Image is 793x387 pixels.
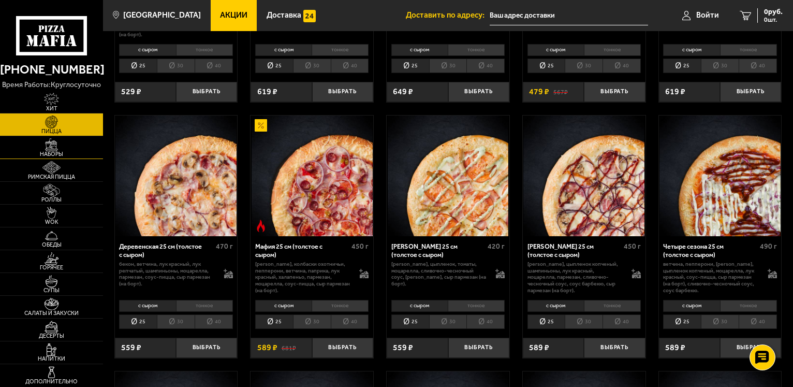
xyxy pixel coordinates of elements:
li: 30 [701,314,739,329]
li: 40 [466,59,505,73]
li: 40 [195,59,233,73]
li: 25 [119,314,157,329]
li: с сыром [391,44,448,56]
li: 25 [391,314,429,329]
li: тонкое [448,44,505,56]
li: 30 [565,59,603,73]
img: Акционный [255,119,267,132]
li: 40 [331,59,369,73]
span: 0 шт. [764,17,783,23]
li: с сыром [527,300,584,312]
span: 490 г [760,242,777,251]
span: 0 руб. [764,8,783,16]
button: Выбрать [448,338,509,358]
button: Выбрать [584,338,645,358]
button: Выбрать [312,82,373,102]
li: с сыром [119,300,175,312]
span: Доставка [267,11,301,19]
s: 681 ₽ [282,343,296,352]
a: АкционныйОстрое блюдоМафия 25 см (толстое с сыром) [251,116,373,237]
span: 420 г [488,242,505,251]
span: Доставить по адресу: [406,11,490,19]
p: [PERSON_NAME], цыпленок копченый, шампиньоны, лук красный, моцарелла, пармезан, сливочно-чесночны... [527,261,623,294]
span: 450 г [351,242,369,251]
li: тонкое [584,44,641,56]
p: [PERSON_NAME], цыпленок, томаты, моцарелла, сливочно-чесночный соус, [PERSON_NAME], сыр пармезан ... [391,261,487,288]
li: тонкое [720,300,777,312]
span: 649 ₽ [393,88,413,96]
li: 30 [293,314,331,329]
li: с сыром [119,44,175,56]
div: [PERSON_NAME] 25 см (толстое с сыром) [527,242,621,259]
img: Мафия 25 см (толстое с сыром) [252,116,373,237]
li: тонкое [176,44,233,56]
span: 589 ₽ [257,343,277,352]
li: 30 [157,314,195,329]
li: с сыром [663,300,719,312]
li: 40 [603,59,641,73]
li: 25 [119,59,157,73]
li: 30 [429,59,467,73]
span: 479 ₽ [529,88,549,96]
a: Четыре сезона 25 см (толстое с сыром) [659,116,782,237]
span: 589 ₽ [529,343,549,352]
li: 25 [255,314,293,329]
img: Острое блюдо [255,220,267,232]
span: 619 ₽ [257,88,277,96]
a: Чикен Барбекю 25 см (толстое с сыром) [523,116,645,237]
span: 470 г [216,242,233,251]
li: 30 [429,314,467,329]
li: с сыром [527,44,584,56]
button: Выбрать [584,82,645,102]
button: Выбрать [176,338,237,358]
img: Четыре сезона 25 см (толстое с сыром) [659,116,781,237]
li: тонкое [312,300,369,312]
p: бекон, ветчина, лук красный, лук репчатый, шампиньоны, моцарелла, пармезан, соус-пицца, сыр парме... [119,261,215,288]
li: 40 [195,314,233,329]
li: 40 [466,314,505,329]
li: 40 [603,314,641,329]
span: Акции [220,11,247,19]
li: тонкое [176,300,233,312]
li: с сыром [391,300,448,312]
div: Мафия 25 см (толстое с сыром) [255,242,349,259]
img: 15daf4d41897b9f0e9f617042186c801.svg [303,10,316,22]
span: Ириновский проспект, 1литЗ [490,6,648,25]
p: ветчина, пепперони, [PERSON_NAME], цыпленок копченый, моцарелла, лук красный, соус-пицца, сыр пар... [663,261,759,294]
img: Чикен Ранч 25 см (толстое с сыром) [388,116,509,237]
p: [PERSON_NAME], колбаски охотничьи, пепперони, ветчина, паприка, лук красный, халапеньо, пармезан,... [255,261,351,294]
div: Четыре сезона 25 см (толстое с сыром) [663,242,757,259]
span: 529 ₽ [121,88,141,96]
li: 25 [663,314,701,329]
button: Выбрать [720,82,781,102]
li: 25 [663,59,701,73]
li: 30 [293,59,331,73]
li: 25 [391,59,429,73]
li: 30 [157,59,195,73]
li: тонкое [584,300,641,312]
a: Чикен Ранч 25 см (толстое с сыром) [387,116,509,237]
li: с сыром [255,44,312,56]
div: Деревенская 25 см (толстое с сыром) [119,242,213,259]
s: 567 ₽ [553,88,568,96]
button: Выбрать [176,82,237,102]
span: 619 ₽ [665,88,685,96]
img: Чикен Барбекю 25 см (толстое с сыром) [523,116,644,237]
li: 30 [565,314,603,329]
img: Деревенская 25 см (толстое с сыром) [115,116,237,237]
span: 450 г [624,242,641,251]
li: с сыром [663,44,719,56]
span: 559 ₽ [393,343,413,352]
li: тонкое [720,44,777,56]
span: [GEOGRAPHIC_DATA] [123,11,201,19]
a: Деревенская 25 см (толстое с сыром) [115,116,238,237]
li: 40 [739,59,777,73]
li: тонкое [448,300,505,312]
li: 30 [701,59,739,73]
button: Выбрать [448,82,509,102]
span: 559 ₽ [121,343,141,352]
li: 25 [527,59,565,73]
input: Ваш адрес доставки [490,6,648,25]
div: [PERSON_NAME] 25 см (толстое с сыром) [391,242,485,259]
span: 589 ₽ [665,343,685,352]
